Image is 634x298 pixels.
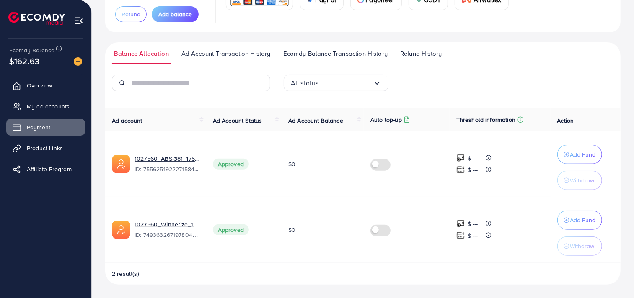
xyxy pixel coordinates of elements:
[319,77,373,90] input: Search for option
[115,6,147,22] button: Refund
[400,49,442,58] span: Refund History
[370,115,402,125] p: Auto top-up
[6,161,85,177] a: Affiliate Program
[557,211,602,230] button: Add Fund
[557,145,602,164] button: Add Fund
[468,231,478,241] p: $ ---
[6,140,85,157] a: Product Links
[557,171,602,190] button: Withdraw
[570,215,596,225] p: Add Fund
[135,154,199,163] a: 1027560_ABS-381_1759327143151
[135,220,199,229] a: 1027560_Winnerize_1744747938584
[112,221,130,239] img: ic-ads-acc.e4c84228.svg
[27,144,63,152] span: Product Links
[9,46,54,54] span: Ecomdy Balance
[135,154,199,174] div: <span class='underline'>1027560_ABS-381_1759327143151</span></br>7556251922271584264
[74,16,83,26] img: menu
[122,10,140,18] span: Refund
[6,119,85,136] a: Payment
[112,270,139,278] span: 2 result(s)
[181,49,271,58] span: Ad Account Transaction History
[112,116,142,125] span: Ad account
[456,165,465,174] img: top-up amount
[8,12,65,25] img: logo
[112,155,130,173] img: ic-ads-acc.e4c84228.svg
[288,116,343,125] span: Ad Account Balance
[74,57,82,66] img: image
[456,154,465,162] img: top-up amount
[135,231,199,239] span: ID: 7493632671978045448
[468,153,478,163] p: $ ---
[468,219,478,229] p: $ ---
[27,81,52,90] span: Overview
[570,149,596,159] p: Add Fund
[27,165,72,173] span: Affiliate Program
[6,77,85,94] a: Overview
[27,102,70,110] span: My ad accounts
[6,98,85,115] a: My ad accounts
[557,236,602,256] button: Withdraw
[456,219,465,228] img: top-up amount
[158,10,192,18] span: Add balance
[213,116,262,125] span: Ad Account Status
[135,220,199,239] div: <span class='underline'>1027560_Winnerize_1744747938584</span></br>7493632671978045448
[288,226,295,234] span: $0
[135,165,199,173] span: ID: 7556251922271584264
[570,175,595,185] p: Withdraw
[557,116,574,125] span: Action
[114,49,169,58] span: Balance Allocation
[213,159,249,170] span: Approved
[456,115,515,125] p: Threshold information
[468,165,478,175] p: $ ---
[570,241,595,251] p: Withdraw
[456,231,465,240] img: top-up amount
[288,160,295,168] span: $0
[284,74,388,91] div: Search for option
[152,6,199,22] button: Add balance
[27,123,50,131] span: Payment
[283,49,388,58] span: Ecomdy Balance Transaction History
[9,55,39,67] span: $162.63
[213,224,249,235] span: Approved
[291,77,319,90] span: All status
